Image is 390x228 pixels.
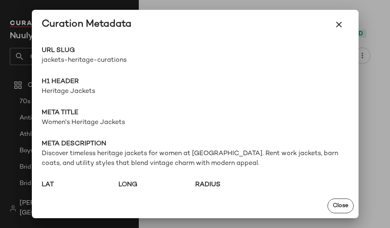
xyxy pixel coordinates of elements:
span: Heritage Jackets [42,87,349,97]
span: --- [118,190,195,200]
span: jackets-heritage-curations [42,56,195,65]
span: Discover timeless heritage jackets for women at [GEOGRAPHIC_DATA]. Rent work jackets, barn coats,... [42,149,349,169]
span: lat [42,180,118,190]
span: long [118,180,195,190]
span: Women's Heritage Jackets [42,118,349,128]
span: radius [195,180,272,190]
div: Curation Metadata [42,18,131,31]
span: Meta title [42,108,349,118]
span: --- [42,190,118,200]
span: Close [332,203,348,209]
span: Meta description [42,139,349,149]
span: URL Slug [42,46,195,56]
span: --- [195,190,272,200]
span: H1 Header [42,77,349,87]
button: Close [328,199,354,213]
